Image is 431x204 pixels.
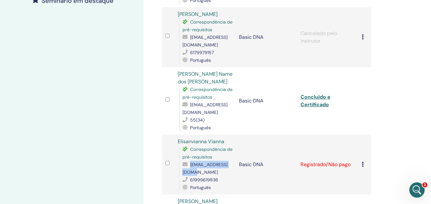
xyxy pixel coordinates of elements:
[28,87,117,143] div: Student [PERSON_NAME] [PERSON_NAME], email: , registered for the Basic DNA course, but her regist...
[10,48,100,60] div: O nome do seu aluno foi corrigido conforme sua solicitação.
[301,94,331,108] a: Concluído e Certificado
[5,20,123,34] div: ThetaHealing diz…
[23,83,123,147] div: Student [PERSON_NAME] [PERSON_NAME], email:[EMAIL_ADDRESS][DOMAIN_NAME], registered for the Basic...
[31,8,41,14] p: Ativo
[10,38,100,45] div: Olá,
[422,182,427,187] span: 1
[236,7,297,67] td: Basic DNA
[182,34,227,48] span: [EMAIL_ADDRESS][DOMAIN_NAME]
[24,69,123,83] div: thank you very much for your attention
[178,71,233,85] a: [PERSON_NAME] Name dos [PERSON_NAME]
[109,153,120,163] button: Enviar uma mensagem
[182,162,227,175] span: [EMAIL_ADDRESS][DOMAIN_NAME]
[178,11,218,18] a: [PERSON_NAME]
[20,155,25,160] button: Selecionador de GIF
[182,87,233,100] span: Correspondência de pré-requisitos
[31,21,105,27] div: joined the conversation
[4,3,16,15] button: go back
[182,146,233,160] span: Correspondência de pré-requisitos
[190,185,211,190] span: Português
[236,135,297,194] td: Basic DNA
[5,142,122,153] textarea: Envie uma mensagem...
[31,22,60,26] b: ThetaHealing
[182,19,233,32] span: Correspondência de pré-requisitos
[30,155,35,160] button: Upload do anexo
[182,102,227,115] span: [EMAIL_ADDRESS][DOMAIN_NAME]
[303,142,431,187] iframe: Intercom notifications mensagem
[178,138,224,145] a: Elisanvianna Vianna
[5,69,123,84] div: Tania diz…
[100,3,112,15] button: Início
[31,3,64,8] h1: ThetaHealing
[29,73,117,79] div: thank you very much for your attention
[5,34,123,69] div: ThetaHealing diz…
[18,4,28,14] div: Profile image for ThetaHealing
[236,67,297,135] td: Basic DNA
[190,117,204,123] span: 55(34)
[112,3,123,14] div: Fechar
[10,155,15,160] button: Selecionador de Emoji
[5,34,105,64] div: Olá,O nome do seu aluno foi corrigido conforme sua solicitação.
[22,21,29,27] div: Profile image for ThetaHealing
[190,177,218,183] span: 61999619836
[190,125,211,130] span: Português
[190,50,214,55] span: 6179979157
[5,83,123,152] div: Tania diz…
[409,182,425,198] iframe: Intercom live chat
[190,57,211,63] span: Português
[28,100,106,105] a: [EMAIL_ADDRESS][DOMAIN_NAME]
